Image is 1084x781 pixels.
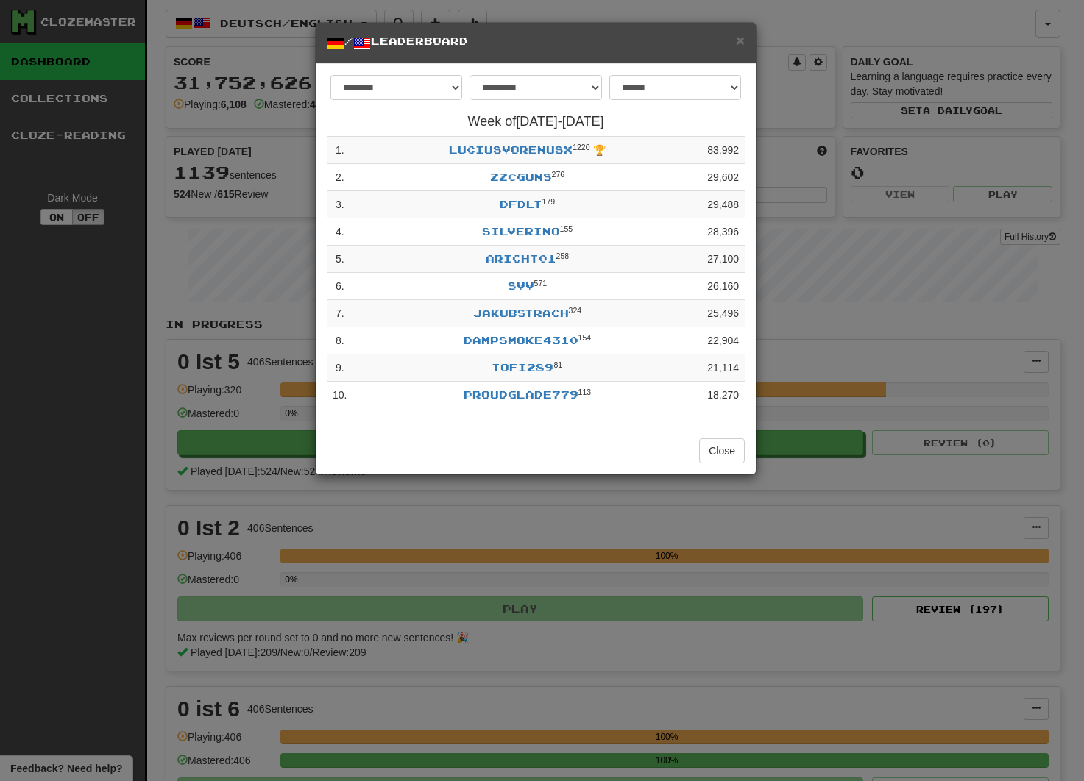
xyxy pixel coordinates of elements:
sup: Level 571 [534,279,548,288]
sup: Level 155 [560,224,573,233]
a: tofi289 [492,361,553,374]
a: silverino [482,225,560,238]
span: × [736,32,745,49]
td: 4 . [327,218,353,246]
td: 5 . [327,246,353,273]
a: aricht01 [486,252,556,265]
a: jakubstrach [473,307,569,319]
a: zzcguns [490,171,552,183]
button: Close [699,438,745,463]
sup: Level 276 [552,170,565,179]
td: 3 . [327,191,353,218]
td: 22,904 [701,327,745,354]
td: 10 . [327,382,353,409]
sup: Level 324 [569,306,582,315]
h4: Week of [DATE] - [DATE] [327,115,745,129]
td: 26,160 [701,273,745,300]
td: 29,488 [701,191,745,218]
td: 8 . [327,327,353,354]
a: LuciusVorenusX [449,143,573,156]
sup: Level 179 [542,197,556,206]
td: 7 . [327,300,353,327]
td: 29,602 [701,164,745,191]
span: 🏆 [593,144,606,156]
td: 28,396 [701,218,745,246]
td: 27,100 [701,246,745,273]
sup: Level 154 [578,333,592,342]
a: ProudGlade779 [464,388,578,401]
button: Close [736,32,745,48]
td: 83,992 [701,137,745,164]
td: 25,496 [701,300,745,327]
sup: Level 113 [578,388,592,396]
h5: / Leaderboard [327,34,745,52]
a: DampSmoke4310 [464,334,578,346]
td: 1 . [327,137,353,164]
sup: Level 258 [556,252,570,260]
td: 6 . [327,273,353,300]
sup: Level 81 [553,360,562,369]
td: 9 . [327,354,353,382]
a: svv [508,279,534,292]
td: 21,114 [701,354,745,382]
sup: Level 1220 [573,143,589,151]
td: 18,270 [701,382,745,409]
td: 2 . [327,164,353,191]
a: dfdlt [500,198,542,210]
